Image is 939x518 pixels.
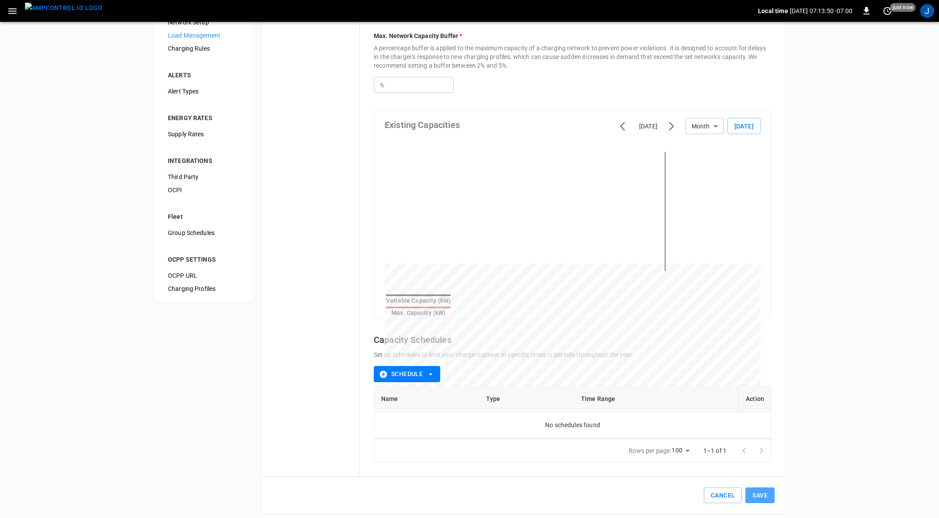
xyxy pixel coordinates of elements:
[479,386,574,412] th: Type
[161,128,247,141] div: Supply Rates
[738,386,771,412] th: Action
[168,130,240,139] span: Supply Rates
[25,3,102,14] img: ampcontrol.io logo
[168,173,240,182] span: Third Party
[880,4,894,18] button: set refresh interval
[168,271,240,280] span: OCPP URL
[374,366,440,382] button: Schedule
[374,333,772,347] h6: Capacity Schedules
[374,31,772,40] p: Max. Network Capacity Buffer
[161,282,247,295] div: Charging Profiles
[574,386,738,412] th: Time Range
[890,3,916,12] span: just now
[380,81,384,90] p: %
[168,284,240,294] span: Charging Profiles
[168,255,240,264] div: OCPP SETTINGS
[671,444,692,457] div: 100
[704,487,742,504] button: Cancel
[168,31,240,40] span: Load Management
[745,487,775,504] button: Save
[161,183,247,197] div: OCPI
[374,412,771,439] td: No schedules found
[161,29,247,42] div: Load Management
[168,87,240,96] span: Alert Types
[168,228,240,238] span: Group Schedules
[168,18,240,27] span: Network Setup
[374,44,772,70] p: A percentage buffer is applied to the maximum capacity of a charging network to prevent power vio...
[685,118,724,134] div: Month
[161,85,247,98] div: Alert Types
[168,186,240,195] span: OCPI
[374,386,479,412] th: Name
[758,7,788,15] p: Local time
[703,446,727,455] p: 1–1 of 1
[161,226,247,239] div: Group Schedules
[161,170,247,183] div: Third Party
[727,118,761,134] button: [DATE]
[168,114,240,122] div: ENERGY RATES
[161,16,247,29] div: Network Setup
[639,122,657,131] div: [DATE]
[161,42,247,55] div: Charging Rules
[374,350,772,359] p: Set up schedules to limit your charger's power at specific times or periods throughout the year.
[920,4,934,18] div: profile-icon
[790,7,852,15] p: [DATE] 07:13:50 -07:00
[168,156,240,165] div: INTEGRATIONS
[168,44,240,53] span: Charging Rules
[385,118,460,132] h6: Existing Capacities
[168,71,240,79] div: ALERTS
[161,269,247,282] div: OCPP URL
[168,212,240,221] div: Fleet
